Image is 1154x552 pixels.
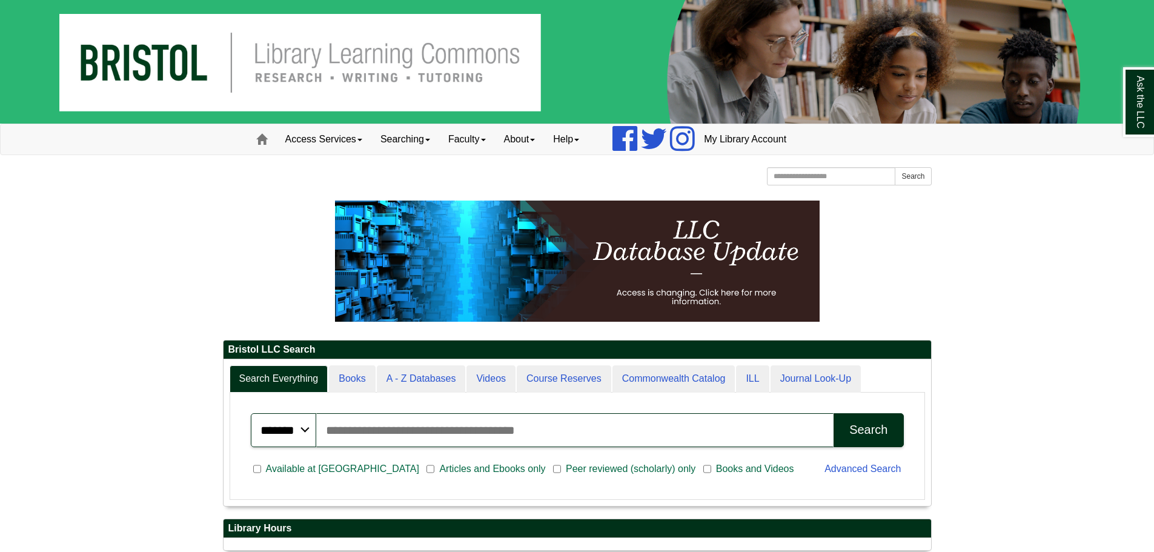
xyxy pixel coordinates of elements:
[553,464,561,474] input: Peer reviewed (scholarly) only
[771,365,861,393] a: Journal Look-Up
[253,464,261,474] input: Available at [GEOGRAPHIC_DATA]
[224,341,931,359] h2: Bristol LLC Search
[377,365,466,393] a: A - Z Databases
[426,464,434,474] input: Articles and Ebooks only
[695,124,795,155] a: My Library Account
[434,462,550,476] span: Articles and Ebooks only
[517,365,611,393] a: Course Reserves
[261,462,424,476] span: Available at [GEOGRAPHIC_DATA]
[544,124,588,155] a: Help
[824,464,901,474] a: Advanced Search
[703,464,711,474] input: Books and Videos
[439,124,495,155] a: Faculty
[224,519,931,538] h2: Library Hours
[561,462,700,476] span: Peer reviewed (scholarly) only
[371,124,439,155] a: Searching
[276,124,371,155] a: Access Services
[849,423,887,437] div: Search
[329,365,375,393] a: Books
[834,413,903,447] button: Search
[895,167,931,185] button: Search
[495,124,545,155] a: About
[335,201,820,322] img: HTML tutorial
[736,365,769,393] a: ILL
[230,365,328,393] a: Search Everything
[612,365,735,393] a: Commonwealth Catalog
[711,462,799,476] span: Books and Videos
[466,365,516,393] a: Videos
